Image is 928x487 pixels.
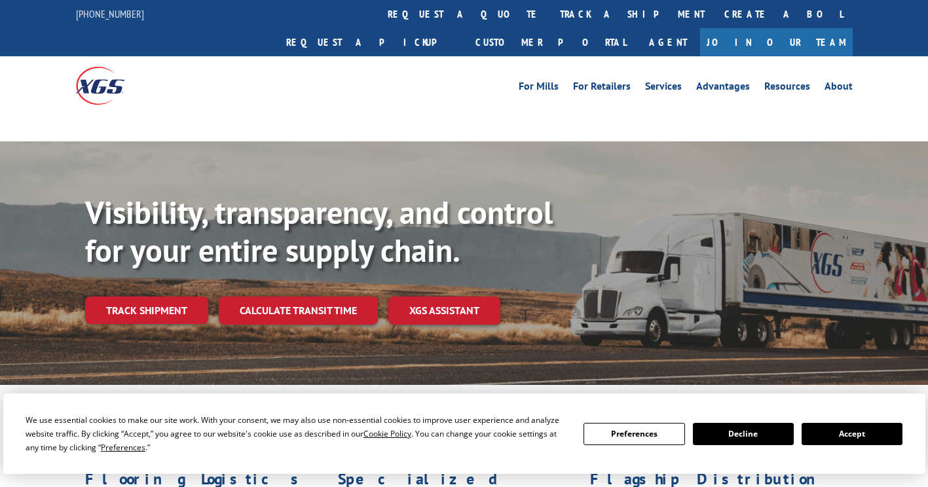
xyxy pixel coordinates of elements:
div: Cookie Consent Prompt [3,393,925,474]
a: XGS ASSISTANT [388,297,500,325]
span: Cookie Policy [363,428,411,439]
a: For Retailers [573,81,631,96]
a: Track shipment [85,297,208,324]
a: Join Our Team [700,28,853,56]
a: Advantages [696,81,750,96]
b: Visibility, transparency, and control for your entire supply chain. [85,192,553,270]
a: Resources [764,81,810,96]
a: Request a pickup [276,28,466,56]
button: Decline [693,423,794,445]
a: Agent [636,28,700,56]
a: Customer Portal [466,28,636,56]
button: Preferences [584,423,684,445]
a: Calculate transit time [219,297,378,325]
a: Services [645,81,682,96]
span: Preferences [101,442,145,453]
a: About [825,81,853,96]
div: We use essential cookies to make our site work. With your consent, we may also use non-essential ... [26,413,568,454]
button: Accept [802,423,902,445]
a: For Mills [519,81,559,96]
a: [PHONE_NUMBER] [76,7,144,20]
